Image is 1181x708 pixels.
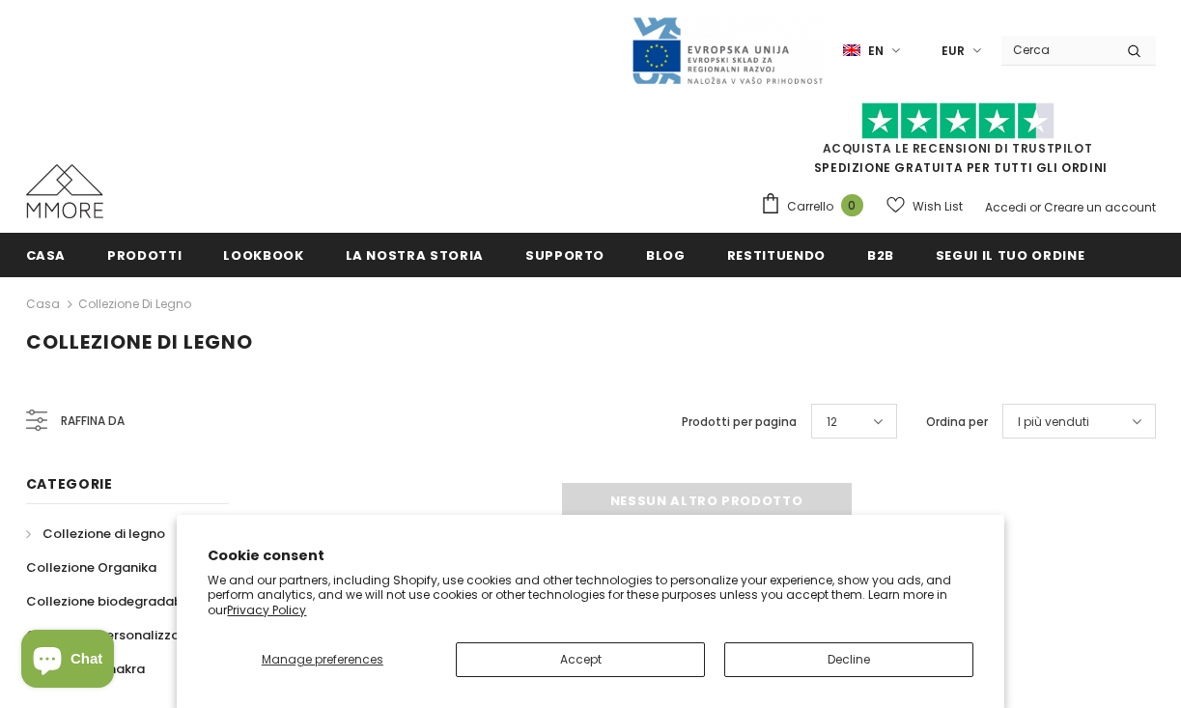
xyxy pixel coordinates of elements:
inbox-online-store-chat: Shopify online store chat [15,630,120,693]
button: Accept [456,642,705,677]
span: I più venduti [1018,412,1089,432]
button: Manage preferences [208,642,436,677]
a: Privacy Policy [227,602,306,618]
label: Prodotti per pagina [682,412,797,432]
span: Wish List [913,197,963,216]
h2: Cookie consent [208,546,972,566]
a: Javni Razpis [631,42,824,58]
img: i-lang-1.png [843,42,860,59]
img: Casi MMORE [26,164,103,218]
a: La nostra storia [346,233,484,276]
span: Segui il tuo ordine [936,246,1084,265]
span: Casa [26,246,67,265]
span: en [868,42,884,61]
a: Casa [26,233,67,276]
span: 0 [841,194,863,216]
a: Collezione personalizzata [26,618,194,652]
span: Collezione di legno [26,328,253,355]
a: Wish List [886,189,963,223]
span: Collezione di legno [42,524,165,543]
a: Collezione biodegradabile [26,584,197,618]
span: SPEDIZIONE GRATUITA PER TUTTI GLI ORDINI [760,111,1156,176]
a: Blog [646,233,686,276]
span: supporto [525,246,605,265]
span: Collezione biodegradabile [26,592,197,610]
a: Accedi [985,199,1026,215]
a: Segui il tuo ordine [936,233,1084,276]
span: Carrello [787,197,833,216]
img: Fidati di Pilot Stars [861,102,1054,140]
a: Prodotti [107,233,182,276]
span: 12 [827,412,837,432]
span: Collezione personalizzata [26,626,194,644]
span: Manage preferences [262,651,383,667]
a: Collezione di legno [26,517,165,551]
span: EUR [942,42,965,61]
span: Blog [646,246,686,265]
a: Acquista le recensioni di TrustPilot [823,140,1093,156]
a: Lookbook [223,233,303,276]
label: Ordina per [926,412,988,432]
span: La nostra storia [346,246,484,265]
img: Javni Razpis [631,15,824,86]
span: Collezione Organika [26,558,156,577]
span: Lookbook [223,246,303,265]
span: Restituendo [727,246,826,265]
span: B2B [867,246,894,265]
input: Search Site [1001,36,1112,64]
span: Categorie [26,474,113,494]
a: B2B [867,233,894,276]
a: supporto [525,233,605,276]
a: Restituendo [727,233,826,276]
a: Collezione di legno [78,296,191,312]
span: Prodotti [107,246,182,265]
span: or [1029,199,1041,215]
span: Raffina da [61,411,125,432]
p: We and our partners, including Shopify, use cookies and other technologies to personalize your ex... [208,573,972,618]
a: Creare un account [1044,199,1156,215]
a: Carrello 0 [760,192,873,221]
button: Decline [724,642,973,677]
a: Collezione Organika [26,551,156,584]
a: Casa [26,293,60,316]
